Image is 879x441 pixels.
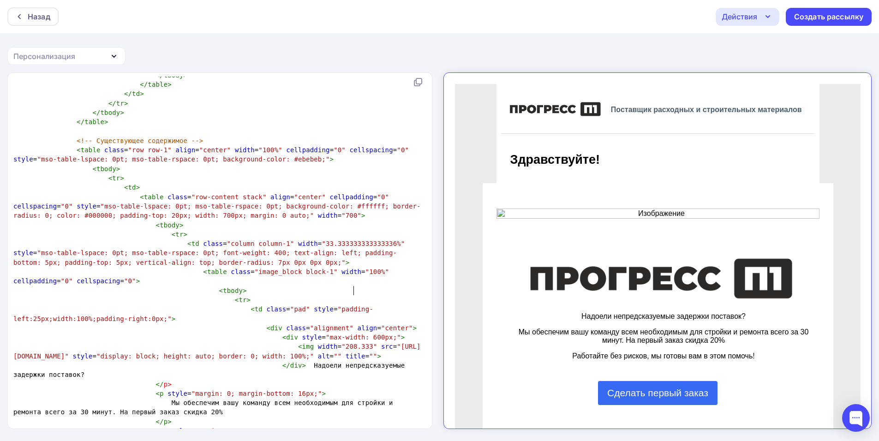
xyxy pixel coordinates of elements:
span: style [13,155,33,163]
span: "column column-1" [227,240,294,247]
div: Персонализация [13,51,75,62]
span: > [124,100,128,107]
span: "" [334,352,341,360]
span: cellspacing [13,203,57,210]
span: = [13,427,243,435]
span: > [120,174,124,182]
span: td [128,184,136,191]
span: > [136,277,140,285]
span: tbody [101,109,120,116]
img: Изображение [45,128,368,138]
span: "0" [61,203,73,210]
button: Действия [716,8,779,26]
div: Действия [722,11,757,22]
span: "row row-1" [128,146,172,154]
div: Надоели непредсказуемые задержки поставок? [57,159,368,280]
span: Мы обеспечим вашу команду всем необходимым для стройки и ремонта всего за 30 минут. На первый зак... [13,399,397,416]
span: cellpadding [286,146,329,154]
span: > [140,90,144,97]
span: img [302,343,314,350]
span: > [167,381,172,388]
span: p [160,390,164,397]
span: tr [116,100,124,107]
span: > [361,212,365,219]
span: tr [239,296,246,304]
span: </ [124,90,132,97]
span: < [235,296,239,304]
a: Сделать первый заказ [147,310,266,317]
span: "center" [294,193,326,201]
span: = = = = [13,268,393,285]
span: > [247,296,251,304]
span: "100%" [258,146,282,154]
span: cellpadding [13,277,57,285]
span: Поставщик расходных и строительных материалов [160,25,351,33]
span: "margin: 0; margin-bottom: 16px;" [191,390,322,397]
span: "0" [124,277,136,285]
span: "0" [377,193,389,201]
span: div [290,362,302,369]
span: "0" [61,277,73,285]
span: > [183,72,187,79]
span: < [124,184,128,191]
span: class [266,305,286,313]
span: "" [369,352,377,360]
span: < [187,240,191,247]
span: p [164,381,168,388]
span: "mso-table-lspace: 0pt; mso-table-rspace: 0pt; background-color: #ffffff; border-radius: 0; color... [13,203,421,219]
span: Здравствуйте! [59,72,149,86]
span: tr [175,231,183,238]
span: "margin: 0;" [191,427,239,435]
span: style [77,203,96,210]
span: class [286,324,306,332]
span: < [156,390,160,397]
span: > [330,155,334,163]
span: < [172,231,176,238]
span: align [175,146,195,154]
span: > [302,362,306,369]
span: < [219,287,223,294]
span: < [108,174,113,182]
span: < [92,165,96,173]
span: width [298,240,318,247]
span: tbody [160,221,179,229]
span: = = = [13,240,409,266]
span: "display: block; height: auto; border: 0; width: 100%;" [96,352,314,360]
span: "208.333" [341,343,377,350]
span: "padding-left:25px;width:100%;padding-right:0px;" [13,305,373,322]
span: alt [318,352,330,360]
span: < [155,221,160,229]
span: class [167,193,187,201]
span: div [270,324,282,332]
span: > [136,184,140,191]
span: div [286,334,298,341]
span: = [13,334,405,341]
span: "0" [334,146,346,154]
span: td [191,240,199,247]
span: = = [13,324,417,332]
span: class [203,240,223,247]
span: style [13,249,33,256]
span: style [167,390,187,397]
div: Создать рассылку [794,12,863,22]
span: table [81,146,101,154]
span: > [413,324,417,332]
span: width [341,268,361,275]
span: "center" [199,146,231,154]
span: "mso-table-lspace: 0pt; mso-table-rspace: 0pt; font-weight: 400; text-align: left; padding-bottom... [13,249,397,266]
span: src [381,343,393,350]
span: "center" [381,324,413,332]
span: </ [140,81,148,88]
span: p [164,418,168,425]
span: = [13,390,326,397]
span: "pad" [290,305,310,313]
span: align [358,324,377,332]
span: "max-width: 600px;" [326,334,401,341]
span: p [160,427,164,435]
span: "alignment" [310,324,353,332]
span: </ [92,109,100,116]
span: cellspacing [350,146,393,154]
span: > [167,81,172,88]
span: width [318,343,338,350]
span: </ [108,100,116,107]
